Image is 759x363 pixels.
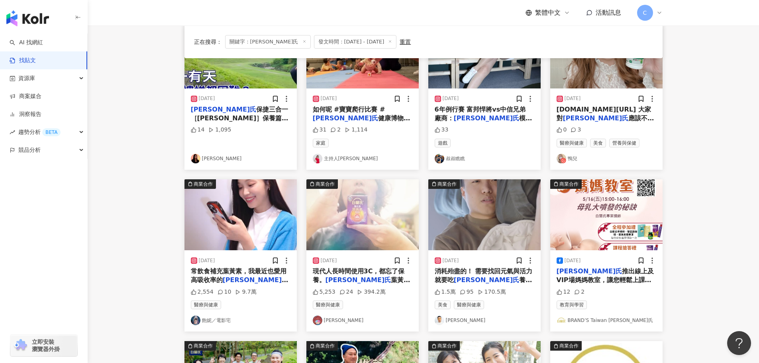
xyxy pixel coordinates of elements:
span: 醫療與健康 [454,300,484,309]
span: C [643,8,647,17]
span: 競品分析 [18,141,41,159]
a: KOL Avatar[PERSON_NAME] [313,316,412,325]
a: KOL Avatar[PERSON_NAME] [435,316,534,325]
a: chrome extension立即安裝 瀏覽器外掛 [10,335,77,356]
span: 家庭 [313,139,329,147]
mark: [PERSON_NAME]氏 [326,276,391,284]
span: 如何呢 #寶寶爬行比賽 # [313,106,385,113]
div: 12 [557,288,571,296]
img: KOL Avatar [191,154,200,163]
div: [DATE] [199,257,215,264]
img: KOL Avatar [557,316,566,325]
a: 商案媒合 [10,92,41,100]
div: 1,114 [345,126,367,134]
span: 美食 [435,300,451,309]
iframe: Help Scout Beacon - Open [727,331,751,355]
img: KOL Avatar [435,154,444,163]
div: 2 [330,126,341,134]
div: 商業合作 [437,180,457,188]
div: 10 [218,288,231,296]
button: 商業合作 [306,179,419,250]
span: 醫療與健康 [191,300,221,309]
mark: [PERSON_NAME]氏 [454,114,520,122]
span: 繁體中文 [535,8,561,17]
div: [DATE] [321,95,337,102]
span: 教育與學習 [557,300,587,309]
span: 遊戲 [435,139,451,147]
mark: [PERSON_NAME]氏 [191,106,257,113]
span: 趨勢分析 [18,123,61,141]
div: [DATE] [321,257,337,264]
div: 31 [313,126,327,134]
div: [DATE] [199,95,215,102]
div: 394.2萬 [357,288,385,296]
span: 現代人長時間使用3C，都忘了保養。 [313,267,405,284]
div: 5,253 [313,288,335,296]
div: [DATE] [443,95,459,102]
mark: [PERSON_NAME]氏 [454,276,520,284]
span: 美食 [590,139,606,147]
a: KOL Avatar[PERSON_NAME] [191,154,290,163]
mark: [PERSON_NAME]氏 [313,114,379,122]
span: rise [10,130,15,135]
img: post-image [306,179,419,250]
a: KOL Avatar飽妮／電影宅 [191,316,290,325]
span: 發文時間：[DATE] - [DATE] [314,35,397,49]
div: 商業合作 [316,180,335,188]
span: 6年例行賽 富邦悍將vs中信兄弟 廠商： [435,106,526,122]
img: KOL Avatar [435,316,444,325]
div: [DATE] [443,257,459,264]
button: 商業合作 [550,179,663,250]
a: KOL Avatar鴨兒 [557,154,656,163]
span: [DOMAIN_NAME][URL] 大家對 [557,106,651,122]
a: 洞察報告 [10,110,41,118]
a: KOL Avatar主持人[PERSON_NAME] [313,154,412,163]
div: 2,554 [191,288,214,296]
span: 資源庫 [18,69,35,87]
img: KOL Avatar [557,154,566,163]
span: 活動訊息 [596,9,621,16]
div: 3 [571,126,581,134]
img: logo [6,10,49,26]
span: 立即安裝 瀏覽器外掛 [32,338,60,353]
img: KOL Avatar [191,316,200,325]
div: 2 [574,288,584,296]
div: 9.7萬 [235,288,256,296]
img: post-image [184,179,297,250]
div: 商業合作 [559,180,579,188]
div: 24 [339,288,353,296]
a: 找貼文 [10,57,36,65]
span: 營養與保健 [609,139,639,147]
button: 商業合作 [184,179,297,250]
div: BETA [42,128,61,136]
div: 95 [460,288,474,296]
span: 消耗殆盡的！ 需要找回元氣與活力 就要吃 [435,267,533,284]
div: 商業合作 [194,180,213,188]
mark: [PERSON_NAME]氏 [223,276,288,284]
a: KOL AvatarBRAND’S Taiwan [PERSON_NAME]氏 [557,316,656,325]
div: 商業合作 [316,342,335,350]
span: 正在搜尋 ： [194,39,222,45]
div: 33 [435,126,449,134]
div: 商業合作 [194,342,213,350]
img: post-image [428,179,541,250]
span: 關鍵字：[PERSON_NAME]氏 [225,35,311,49]
div: 1,095 [208,126,231,134]
mark: [PERSON_NAME]氏 [563,114,629,122]
span: 醫療與健康 [557,139,587,147]
div: 14 [191,126,205,134]
mark: [PERSON_NAME]氏 [557,267,622,275]
div: 商業合作 [559,342,579,350]
div: 170.5萬 [478,288,506,296]
div: 0 [557,126,567,134]
button: 商業合作 [428,179,541,250]
div: 1.5萬 [435,288,456,296]
div: [DATE] [565,95,581,102]
img: KOL Avatar [313,316,322,325]
a: searchAI 找網紅 [10,39,43,47]
img: post-image [550,179,663,250]
span: 常飲食補充葉黃素，我最近也愛用高吸收率的 [191,267,286,284]
div: 商業合作 [437,342,457,350]
span: 醫療與健康 [313,300,343,309]
a: KOL Avatar叔叔瞧瞧 [435,154,534,163]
